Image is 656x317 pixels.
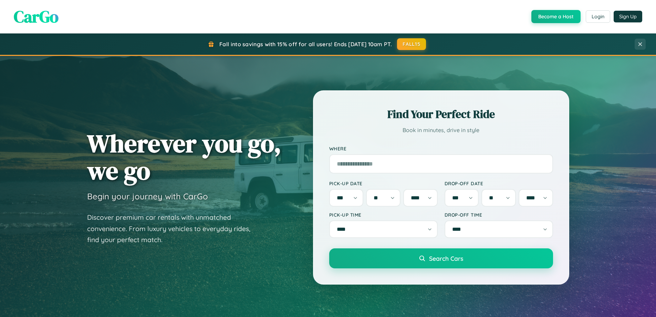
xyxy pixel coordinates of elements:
label: Pick-up Time [329,212,438,218]
span: Search Cars [429,255,463,262]
button: Sign Up [614,11,642,22]
h1: Wherever you go, we go [87,130,281,184]
button: Search Cars [329,248,553,268]
h3: Begin your journey with CarGo [87,191,208,201]
p: Book in minutes, drive in style [329,125,553,135]
button: FALL15 [397,38,426,50]
button: Login [586,10,610,23]
label: Drop-off Date [445,180,553,186]
span: Fall into savings with 15% off for all users! Ends [DATE] 10am PT. [219,41,392,48]
button: Become a Host [531,10,581,23]
p: Discover premium car rentals with unmatched convenience. From luxury vehicles to everyday rides, ... [87,212,259,246]
label: Pick-up Date [329,180,438,186]
label: Drop-off Time [445,212,553,218]
h2: Find Your Perfect Ride [329,107,553,122]
span: CarGo [14,5,59,28]
label: Where [329,146,553,151]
